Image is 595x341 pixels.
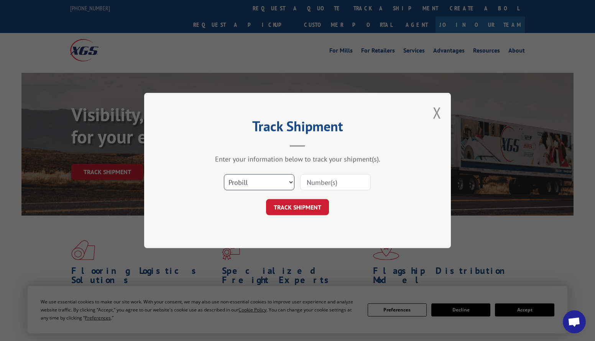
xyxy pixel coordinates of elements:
[300,174,371,190] input: Number(s)
[182,121,413,135] h2: Track Shipment
[563,310,586,333] div: Open chat
[182,155,413,163] div: Enter your information below to track your shipment(s).
[266,199,329,215] button: TRACK SHIPMENT
[433,102,441,123] button: Close modal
